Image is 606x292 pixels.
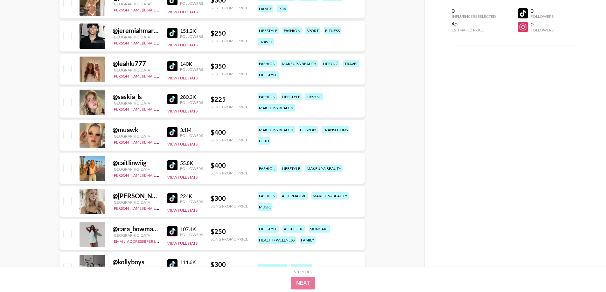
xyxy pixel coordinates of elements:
div: lifestyle [258,27,279,34]
div: [GEOGRAPHIC_DATA] [113,35,160,39]
div: fashion [258,60,277,67]
div: Followers [180,133,203,138]
div: 111.6K [180,259,203,265]
div: 0 [531,21,554,28]
img: TikTok [167,259,178,269]
a: [PERSON_NAME][EMAIL_ADDRESS][DOMAIN_NAME] [113,172,207,178]
div: pov [277,5,288,12]
div: @ muawk [113,126,160,134]
div: Song Promo Price [211,171,248,175]
div: fashion [258,192,277,200]
div: makeup & beauty [311,192,349,200]
div: 280.3K [180,94,203,100]
div: @ caitlinwiig [113,159,160,167]
button: View Full Stats [167,109,198,113]
div: 140K [180,61,203,67]
div: lifestyle [281,165,302,172]
div: $ 300 [211,261,248,268]
div: lifestyle [281,93,302,100]
div: Followers [531,14,554,19]
div: 0 [531,8,554,14]
div: Followers [180,199,203,204]
div: makeup & beauty [281,60,318,67]
div: cosplay [299,126,318,133]
div: @ jeremiahmartinelli [113,27,160,35]
div: @ leahlu777 [113,60,160,68]
a: [PERSON_NAME][EMAIL_ADDRESS][DOMAIN_NAME] [113,105,207,112]
div: transitions [322,126,349,133]
div: Followers [180,67,203,72]
div: $ 250 [211,227,248,235]
div: makeup & beauty [258,126,295,133]
div: makeup & beauty [258,104,295,112]
div: [GEOGRAPHIC_DATA] [113,101,160,105]
button: View Full Stats [167,76,198,80]
div: Followers [180,1,203,6]
div: $0 [452,21,496,28]
div: [GEOGRAPHIC_DATA] [113,200,160,205]
div: music [258,203,272,211]
div: 224K [180,193,203,199]
div: $ 400 [211,128,248,136]
div: lifestyle [258,71,279,78]
div: makeup & beauty [305,165,343,172]
div: fitness [324,27,341,34]
div: $ 400 [211,161,248,169]
a: [PERSON_NAME][EMAIL_ADDRESS][DOMAIN_NAME] [113,6,207,12]
img: TikTok [167,28,178,38]
div: Followers [531,28,554,32]
div: Song Promo Price [211,38,248,43]
div: Step 1 of 2 [294,269,312,274]
button: View Full Stats [167,10,198,14]
div: 151.2K [180,28,203,34]
a: [PERSON_NAME][EMAIL_ADDRESS][DOMAIN_NAME] [113,205,207,211]
div: $ 225 [211,95,248,103]
div: Song Promo Price [211,204,248,208]
div: e-kid [258,137,270,145]
div: dance [258,5,273,12]
div: 107.4K [180,226,203,232]
div: family [300,236,316,244]
div: @ cara_bowman12 [113,225,160,233]
div: @ saskia_ls_ [113,93,160,101]
img: TikTok [167,226,178,236]
button: View Full Stats [167,241,198,246]
div: Followers [180,265,203,270]
div: [GEOGRAPHIC_DATA] [113,2,160,6]
div: @ [PERSON_NAME].[GEOGRAPHIC_DATA] [113,192,160,200]
div: Song Promo Price [211,237,248,241]
div: fashion [282,27,302,34]
div: $ 300 [211,194,248,202]
div: aesthetic [282,225,305,233]
button: View Full Stats [167,208,198,213]
div: Followers [180,100,203,105]
div: Song Promo Price [211,71,248,76]
img: TikTok [167,94,178,104]
div: sport [305,27,320,34]
div: [GEOGRAPHIC_DATA] [113,266,160,271]
button: Next [291,277,315,289]
div: Song Promo Price [211,5,248,10]
img: TikTok [167,193,178,203]
div: lipsync [305,93,323,100]
button: View Full Stats [167,43,198,47]
div: fashion [258,165,277,172]
div: [GEOGRAPHIC_DATA] [113,233,160,238]
div: 0 [452,8,496,14]
div: Followers [180,232,203,237]
img: TikTok [167,127,178,137]
div: 3.1M [180,127,203,133]
div: travel [258,38,274,45]
div: lifestyle [291,264,312,271]
div: Followers [180,34,203,39]
div: lifestyle [258,225,279,233]
a: [PERSON_NAME][EMAIL_ADDRESS][DOMAIN_NAME] [113,39,207,45]
img: TikTok [167,160,178,170]
div: Song Promo Price [211,138,248,142]
div: health / wellness [258,236,296,244]
a: [EMAIL_ADDRESS][PERSON_NAME][DOMAIN_NAME] [113,238,207,244]
div: Song Promo Price [211,105,248,109]
div: relationship [258,264,287,271]
div: [GEOGRAPHIC_DATA] [113,167,160,172]
div: fashion [258,93,277,100]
